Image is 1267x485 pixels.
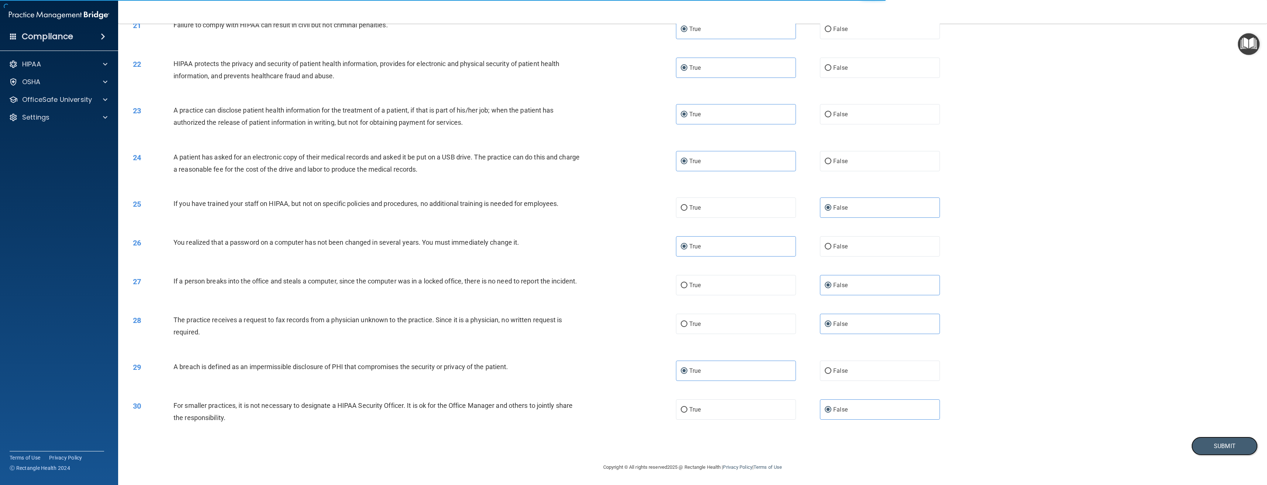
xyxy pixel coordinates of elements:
[833,158,848,165] span: False
[833,320,848,327] span: False
[833,367,848,374] span: False
[825,244,831,250] input: False
[833,282,848,289] span: False
[22,78,41,86] p: OSHA
[174,60,559,80] span: HIPAA protects the privacy and security of patient health information, provides for electronic an...
[9,60,107,69] a: HIPAA
[833,204,848,211] span: False
[22,31,73,42] h4: Compliance
[174,238,519,246] span: You realized that a password on a computer has not been changed in several years. You must immedi...
[681,65,687,71] input: True
[133,106,141,115] span: 23
[723,464,752,470] a: Privacy Policy
[833,111,848,118] span: False
[558,455,827,479] div: Copyright © All rights reserved 2025 @ Rectangle Health | |
[133,363,141,372] span: 29
[689,25,701,32] span: True
[753,464,782,470] a: Terms of Use
[9,78,107,86] a: OSHA
[689,367,701,374] span: True
[825,112,831,117] input: False
[133,238,141,247] span: 26
[689,204,701,211] span: True
[133,21,141,30] span: 21
[825,65,831,71] input: False
[681,321,687,327] input: True
[22,60,41,69] p: HIPAA
[833,406,848,413] span: False
[174,363,508,371] span: A breach is defined as an impermissible disclosure of PHI that compromises the security or privac...
[689,406,701,413] span: True
[825,283,831,288] input: False
[9,113,107,122] a: Settings
[825,159,831,164] input: False
[689,158,701,165] span: True
[133,316,141,325] span: 28
[10,454,40,461] a: Terms of Use
[689,282,701,289] span: True
[681,368,687,374] input: True
[681,112,687,117] input: True
[22,113,49,122] p: Settings
[22,95,92,104] p: OfficeSafe University
[681,244,687,250] input: True
[49,454,82,461] a: Privacy Policy
[681,27,687,32] input: True
[9,8,109,23] img: PMB logo
[133,60,141,69] span: 22
[833,25,848,32] span: False
[9,95,107,104] a: OfficeSafe University
[133,277,141,286] span: 27
[681,283,687,288] input: True
[689,64,701,71] span: True
[133,153,141,162] span: 24
[681,407,687,413] input: True
[825,368,831,374] input: False
[174,316,562,336] span: The practice receives a request to fax records from a physician unknown to the practice. Since it...
[133,402,141,410] span: 30
[174,153,580,173] span: A patient has asked for an electronic copy of their medical records and asked it be put on a USB ...
[1238,33,1260,55] button: Open Resource Center
[833,243,848,250] span: False
[689,111,701,118] span: True
[825,205,831,211] input: False
[825,321,831,327] input: False
[681,205,687,211] input: True
[689,320,701,327] span: True
[174,21,388,29] span: Failure to comply with HIPAA can result in civil but not criminal penalties.
[174,402,573,422] span: For smaller practices, it is not necessary to designate a HIPAA Security Officer. It is ok for th...
[10,464,70,472] span: Ⓒ Rectangle Health 2024
[174,106,554,126] span: A practice can disclose patient health information for the treatment of a patient, if that is par...
[689,243,701,250] span: True
[825,27,831,32] input: False
[133,200,141,209] span: 25
[174,200,559,207] span: If you have trained your staff on HIPAA, but not on specific policies and procedures, no addition...
[1191,437,1258,455] button: Submit
[833,64,848,71] span: False
[174,277,577,285] span: If a person breaks into the office and steals a computer, since the computer was in a locked offi...
[825,407,831,413] input: False
[681,159,687,164] input: True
